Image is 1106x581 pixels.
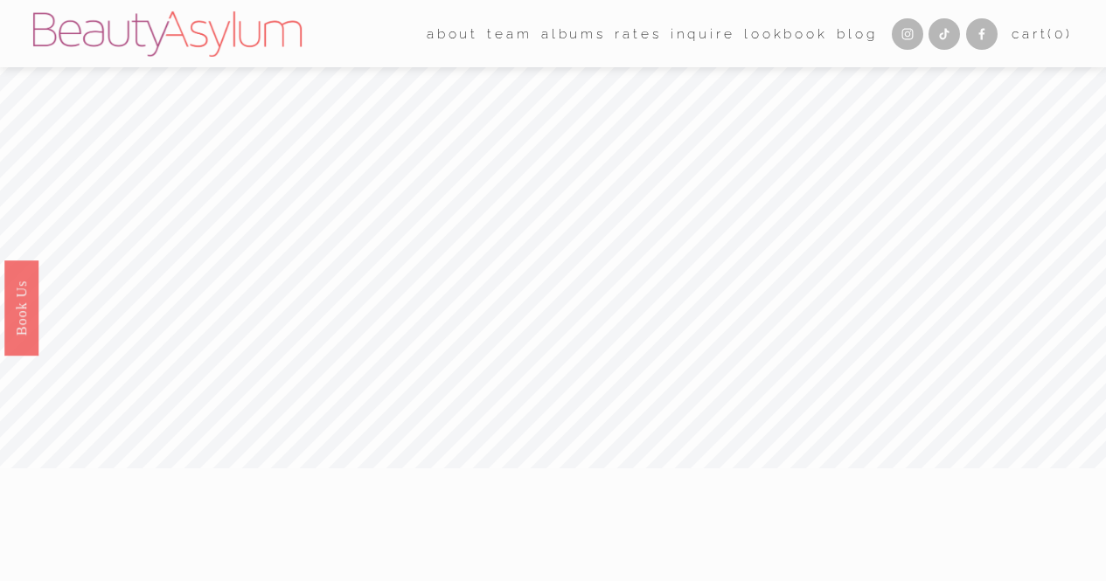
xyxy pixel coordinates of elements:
[1054,25,1066,42] span: 0
[837,20,877,47] a: Blog
[541,20,606,47] a: albums
[427,20,478,47] a: folder dropdown
[671,20,735,47] a: Inquire
[615,20,661,47] a: Rates
[487,20,532,47] a: folder dropdown
[892,18,923,50] a: Instagram
[487,22,532,46] span: team
[427,22,478,46] span: about
[1047,25,1073,42] span: ( )
[929,18,960,50] a: TikTok
[744,20,828,47] a: Lookbook
[966,18,998,50] a: Facebook
[33,11,302,57] img: Beauty Asylum | Bridal Hair &amp; Makeup Charlotte &amp; Atlanta
[1012,22,1073,46] a: 0 items in cart
[4,259,38,355] a: Book Us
